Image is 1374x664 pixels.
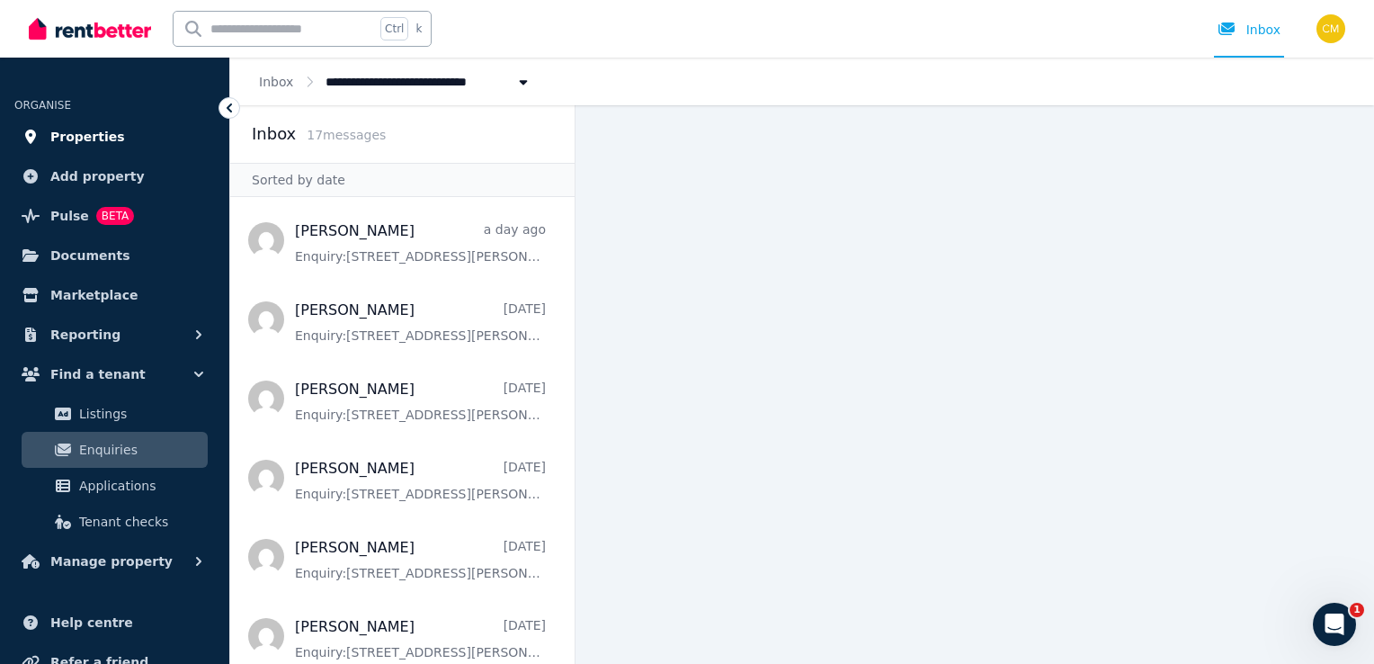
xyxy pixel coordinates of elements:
[295,379,546,424] a: [PERSON_NAME][DATE]Enquiry:[STREET_ADDRESS][PERSON_NAME].
[96,207,134,225] span: BETA
[295,300,546,345] a: [PERSON_NAME][DATE]Enquiry:[STREET_ADDRESS][PERSON_NAME].
[252,121,296,147] h2: Inbox
[22,432,208,468] a: Enquiries
[230,163,575,197] div: Sorted by date
[295,537,546,582] a: [PERSON_NAME][DATE]Enquiry:[STREET_ADDRESS][PERSON_NAME].
[295,220,546,265] a: [PERSON_NAME]a day agoEnquiry:[STREET_ADDRESS][PERSON_NAME].
[1316,14,1345,43] img: Chantelle Martin
[295,616,546,661] a: [PERSON_NAME][DATE]Enquiry:[STREET_ADDRESS][PERSON_NAME].
[22,504,208,540] a: Tenant checks
[14,605,215,641] a: Help centre
[50,612,133,633] span: Help centre
[14,543,215,579] button: Manage property
[295,458,546,503] a: [PERSON_NAME][DATE]Enquiry:[STREET_ADDRESS][PERSON_NAME].
[50,363,146,385] span: Find a tenant
[22,396,208,432] a: Listings
[79,439,201,461] span: Enquiries
[230,58,561,105] nav: Breadcrumb
[79,475,201,497] span: Applications
[29,15,151,42] img: RentBetter
[415,22,422,36] span: k
[14,99,71,112] span: ORGANISE
[50,551,173,572] span: Manage property
[50,324,120,345] span: Reporting
[14,277,215,313] a: Marketplace
[79,511,201,533] span: Tenant checks
[259,75,293,89] a: Inbox
[307,128,386,142] span: 17 message s
[14,119,215,155] a: Properties
[14,317,215,353] button: Reporting
[50,205,89,227] span: Pulse
[380,17,408,40] span: Ctrl
[14,198,215,234] a: PulseBETA
[14,356,215,392] button: Find a tenant
[50,245,130,266] span: Documents
[50,166,145,187] span: Add property
[1350,603,1364,617] span: 1
[79,403,201,425] span: Listings
[50,126,125,148] span: Properties
[50,284,138,306] span: Marketplace
[22,468,208,504] a: Applications
[1313,603,1356,646] iframe: Intercom live chat
[14,238,215,274] a: Documents
[1218,21,1280,39] div: Inbox
[14,158,215,194] a: Add property
[230,197,575,664] nav: Message list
